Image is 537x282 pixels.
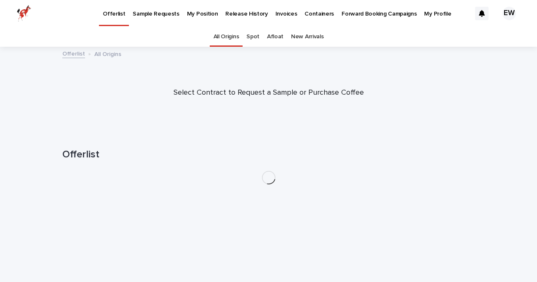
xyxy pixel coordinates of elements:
p: Select Contract to Request a Sample or Purchase Coffee [100,88,437,98]
h1: Offerlist [62,149,475,161]
img: zttTXibQQrCfv9chImQE [17,5,31,22]
a: New Arrivals [291,27,323,47]
p: All Origins [94,49,121,58]
a: Afloat [267,27,283,47]
a: All Origins [214,27,239,47]
a: Offerlist [62,48,85,58]
div: EW [502,7,516,20]
a: Spot [246,27,259,47]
